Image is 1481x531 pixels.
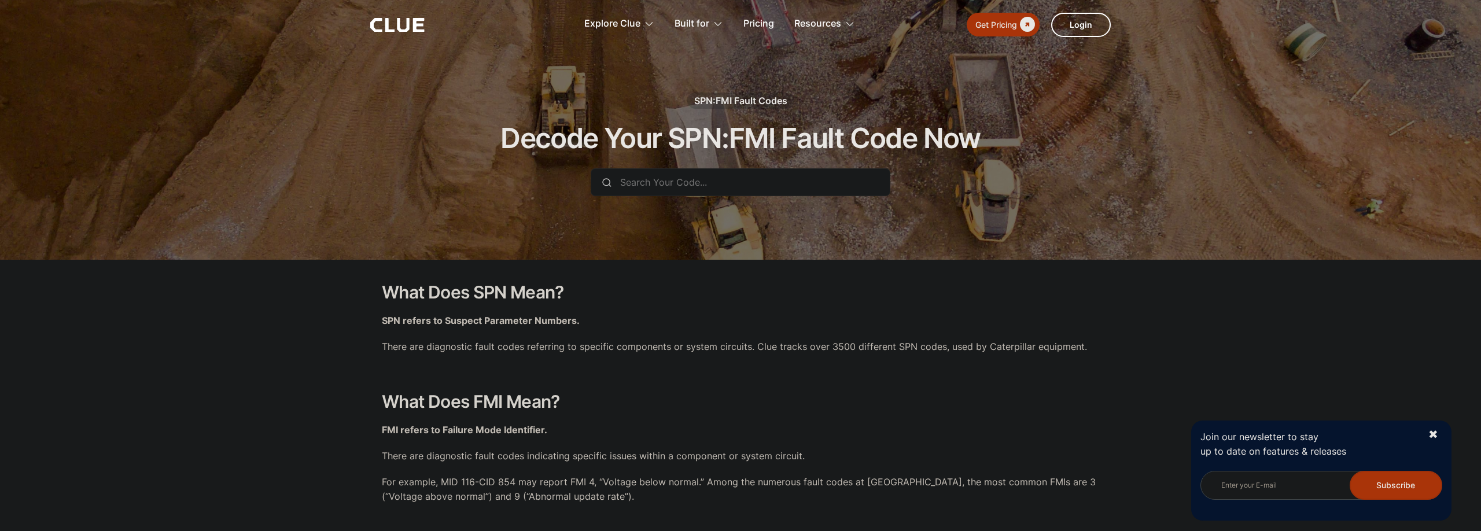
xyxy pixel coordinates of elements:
[584,6,640,42] div: Explore Clue
[967,13,1040,36] a: Get Pricing
[1051,13,1111,37] a: Login
[382,315,580,326] strong: SPN refers to Suspect Parameter Numbers.
[382,424,547,436] strong: FMI refers to Failure Mode Identifier.
[794,6,841,42] div: Resources
[675,6,723,42] div: Built for
[500,123,981,154] h1: Decode Your SPN:FMI Fault Code Now
[694,94,787,107] div: SPN:FMI Fault Codes
[382,475,1099,504] p: For example, MID 116-CID 854 may report FMI 4, “Voltage below normal.” Among the numerous fault c...
[675,6,709,42] div: Built for
[382,340,1099,354] p: There are diagnostic fault codes referring to specific components or system circuits. Clue tracks...
[584,6,654,42] div: Explore Clue
[1350,471,1442,500] input: Subscribe
[1017,17,1035,32] div: 
[382,283,1099,302] h2: What Does SPN Mean?
[591,168,890,196] input: Search Your Code...
[975,17,1017,32] div: Get Pricing
[743,6,774,42] a: Pricing
[382,516,1099,530] p: ‍
[1200,471,1442,511] form: Newsletter
[1200,430,1418,459] p: Join our newsletter to stay up to date on features & releases
[382,449,1099,463] p: There are diagnostic fault codes indicating specific issues within a component or system circuit.
[794,6,855,42] div: Resources
[382,366,1099,381] p: ‍
[1200,471,1442,500] input: Enter your E-mail
[382,392,1099,411] h2: What Does FMI Mean?
[1428,427,1438,442] div: ✖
